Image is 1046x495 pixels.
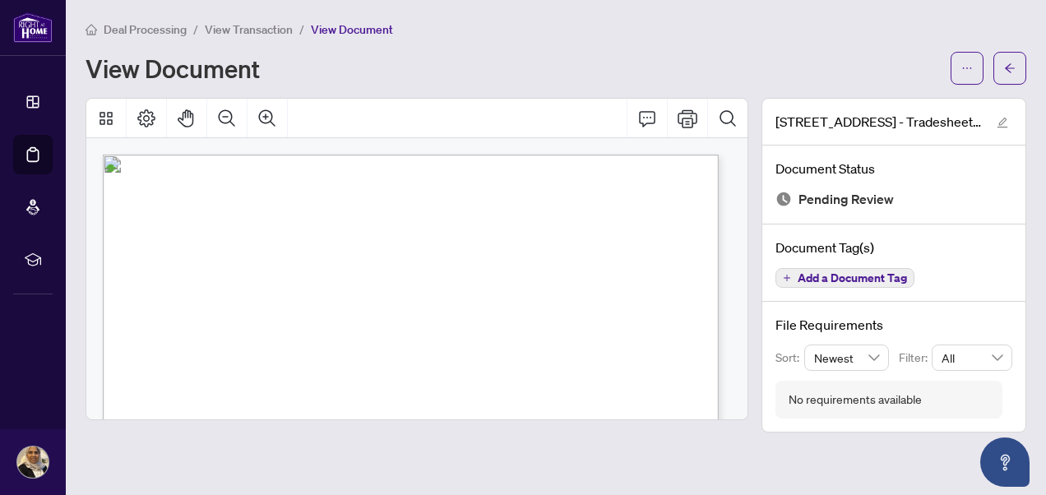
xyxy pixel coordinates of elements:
[775,191,792,207] img: Document Status
[942,345,1002,370] span: All
[299,20,304,39] li: /
[798,272,907,284] span: Add a Document Tag
[775,315,1012,335] h4: File Requirements
[783,274,791,282] span: plus
[17,446,49,478] img: Profile Icon
[1004,62,1016,74] span: arrow-left
[205,22,293,37] span: View Transaction
[775,349,804,367] p: Sort:
[814,345,880,370] span: Newest
[997,117,1008,128] span: edit
[899,349,932,367] p: Filter:
[104,22,187,37] span: Deal Processing
[789,391,922,409] div: No requirements available
[311,22,393,37] span: View Document
[798,188,894,210] span: Pending Review
[961,62,973,74] span: ellipsis
[13,12,53,43] img: logo
[980,437,1030,487] button: Open asap
[86,24,97,35] span: home
[775,268,914,288] button: Add a Document Tag
[86,55,260,81] h1: View Document
[775,112,981,132] span: [STREET_ADDRESS] - Tradesheet - Zoresha to review.pdf
[193,20,198,39] li: /
[775,159,1012,178] h4: Document Status
[775,238,1012,257] h4: Document Tag(s)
